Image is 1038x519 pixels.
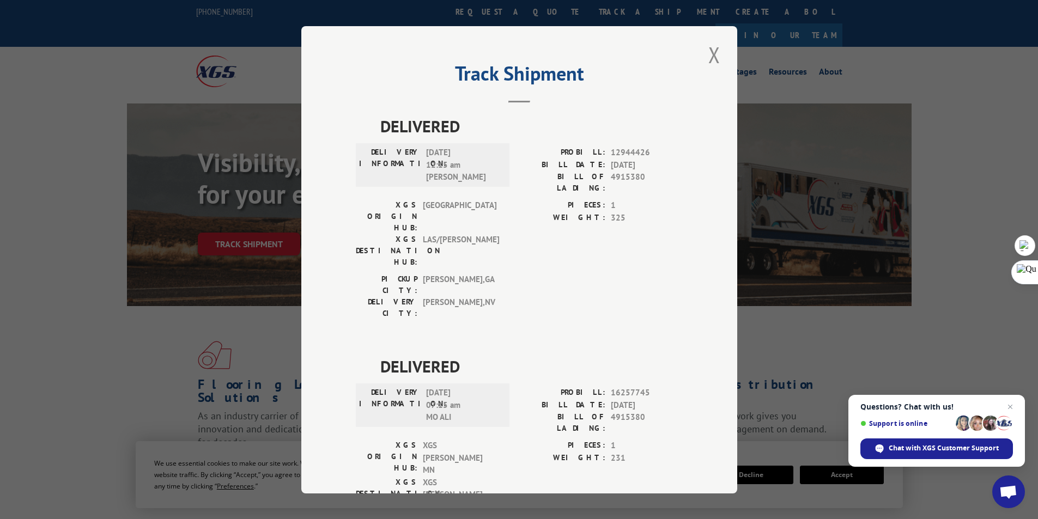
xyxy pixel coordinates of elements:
[611,411,683,434] span: 4915380
[519,411,605,434] label: BILL OF LADING:
[519,158,605,171] label: BILL DATE:
[519,439,605,452] label: PIECES:
[423,476,496,513] span: XGS [PERSON_NAME] MN
[611,199,683,212] span: 1
[380,114,683,138] span: DELIVERED
[889,443,999,453] span: Chat with XGS Customer Support
[611,387,683,399] span: 16257745
[426,146,500,184] span: [DATE] 12:15 am [PERSON_NAME]
[705,40,724,70] button: Close modal
[356,234,417,268] label: XGS DESTINATION HUB:
[611,146,683,159] span: 12944426
[611,171,683,194] span: 4915380
[611,211,683,224] span: 325
[519,146,605,159] label: PROBILL:
[423,234,496,268] span: LAS/[PERSON_NAME]
[356,476,417,513] label: XGS DESTINATION HUB:
[423,296,496,319] span: [PERSON_NAME] , NV
[423,439,496,477] span: XGS [PERSON_NAME] MN
[860,402,1013,411] span: Questions? Chat with us!
[611,399,683,411] span: [DATE]
[519,199,605,212] label: PIECES:
[356,199,417,234] label: XGS ORIGIN HUB:
[356,296,417,319] label: DELIVERY CITY:
[519,387,605,399] label: PROBILL:
[860,438,1013,459] span: Chat with XGS Customer Support
[519,211,605,224] label: WEIGHT:
[356,273,417,296] label: PICKUP CITY:
[519,171,605,194] label: BILL OF LADING:
[611,158,683,171] span: [DATE]
[359,146,421,184] label: DELIVERY INFORMATION:
[356,66,683,87] h2: Track Shipment
[426,387,500,424] span: [DATE] 07:15 am MO ALI
[519,399,605,411] label: BILL DATE:
[380,354,683,378] span: DELIVERED
[423,199,496,234] span: [GEOGRAPHIC_DATA]
[611,439,683,452] span: 1
[992,475,1025,508] a: Open chat
[611,451,683,464] span: 231
[359,387,421,424] label: DELIVERY INFORMATION:
[860,419,952,428] span: Support is online
[356,439,417,477] label: XGS ORIGIN HUB:
[423,273,496,296] span: [PERSON_NAME] , GA
[519,451,605,464] label: WEIGHT:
